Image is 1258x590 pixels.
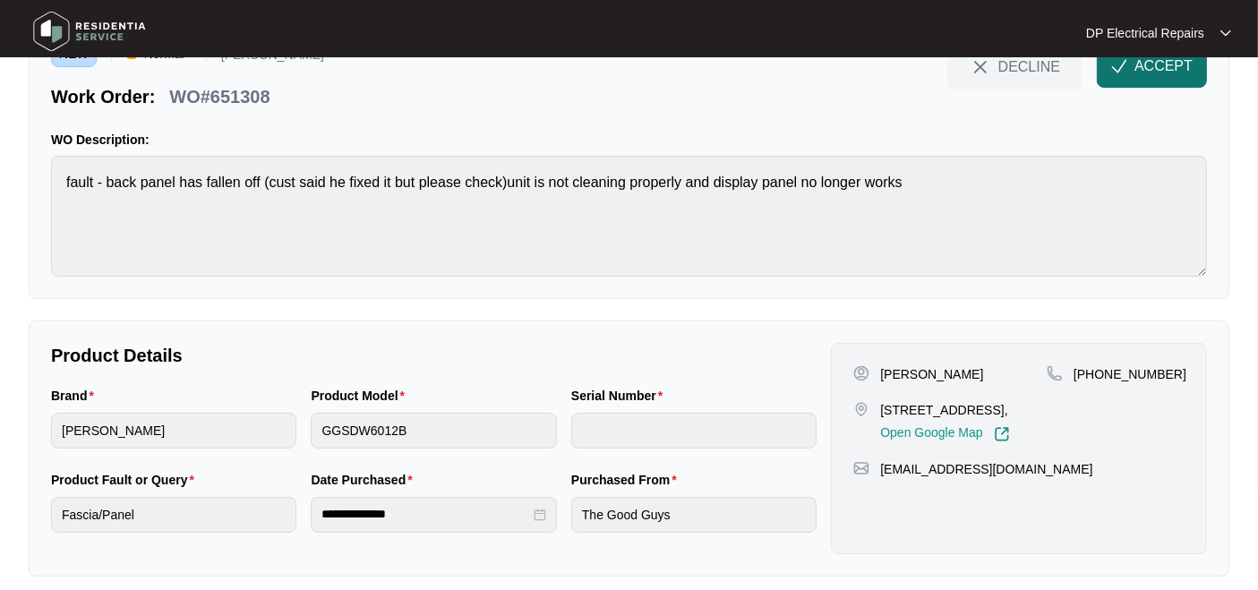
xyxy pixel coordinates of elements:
label: Product Fault or Query [51,471,201,489]
p: WO#651308 [169,84,270,109]
p: [PHONE_NUMBER] [1074,365,1186,383]
p: [EMAIL_ADDRESS][DOMAIN_NAME] [880,460,1092,478]
p: WO Description: [51,131,1207,149]
img: residentia service logo [27,4,152,58]
p: DP Electrical Repairs [1086,24,1204,42]
input: Purchased From [571,497,817,533]
label: Serial Number [571,387,670,405]
img: dropdown arrow [1220,29,1231,38]
textarea: fault - back panel has fallen off (cust said he fixed it but please check)unit is not cleaning pr... [51,156,1207,277]
input: Serial Number [571,413,817,449]
p: [PERSON_NAME] [880,365,983,383]
p: Work Order: [51,84,155,109]
input: Product Fault or Query [51,497,296,533]
p: Product Details [51,343,817,368]
img: map-pin [1047,365,1063,381]
img: user-pin [853,365,869,381]
span: ACCEPT [1134,56,1193,77]
label: Date Purchased [311,471,419,489]
img: check-Icon [1111,58,1127,74]
img: Link-External [994,426,1010,442]
span: DECLINE [998,56,1060,76]
button: check-IconACCEPT [1097,45,1207,88]
label: Purchased From [571,471,684,489]
input: Product Model [311,413,556,449]
img: map-pin [853,460,869,476]
img: close-Icon [970,56,991,78]
button: close-IconDECLINE [947,45,1083,88]
input: Brand [51,413,296,449]
label: Product Model [311,387,412,405]
label: Brand [51,387,101,405]
p: [STREET_ADDRESS], [880,401,1009,419]
input: Date Purchased [321,505,529,524]
a: Open Google Map [880,426,1009,442]
img: map-pin [853,401,869,417]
